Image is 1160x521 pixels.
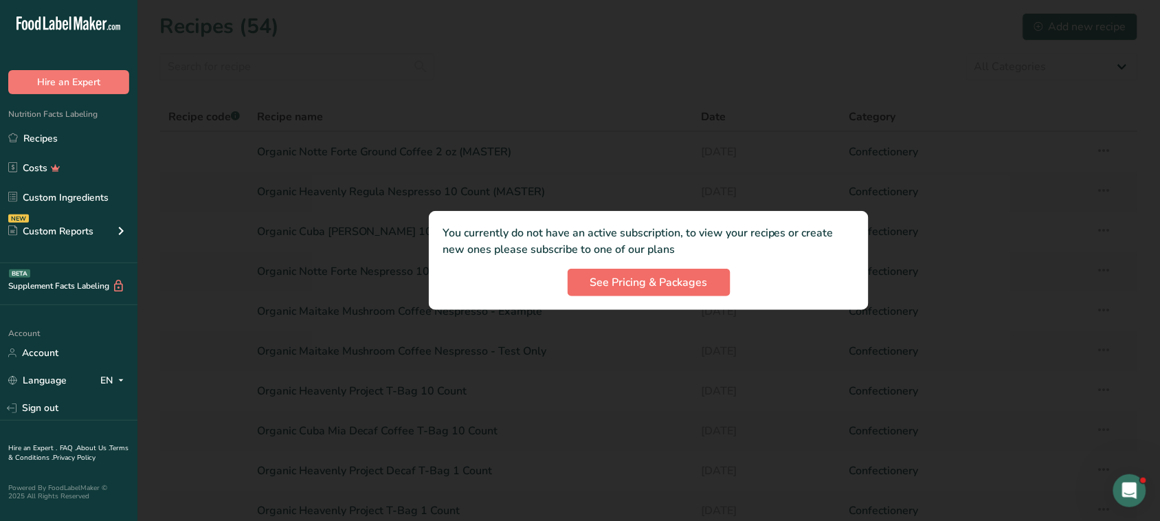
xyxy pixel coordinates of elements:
[8,368,67,392] a: Language
[53,453,96,463] a: Privacy Policy
[8,214,29,223] div: NEW
[443,225,855,258] p: You currently do not have an active subscription, to view your recipes or create new ones please ...
[8,484,129,500] div: Powered By FoodLabelMaker © 2025 All Rights Reserved
[60,443,76,453] a: FAQ .
[8,443,57,453] a: Hire an Expert .
[76,443,109,453] a: About Us .
[590,274,708,291] span: See Pricing & Packages
[8,70,129,94] button: Hire an Expert
[1113,474,1146,507] iframe: Intercom live chat
[100,373,129,389] div: EN
[568,269,730,296] button: See Pricing & Packages
[9,269,30,278] div: BETA
[8,224,93,239] div: Custom Reports
[8,443,129,463] a: Terms & Conditions .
